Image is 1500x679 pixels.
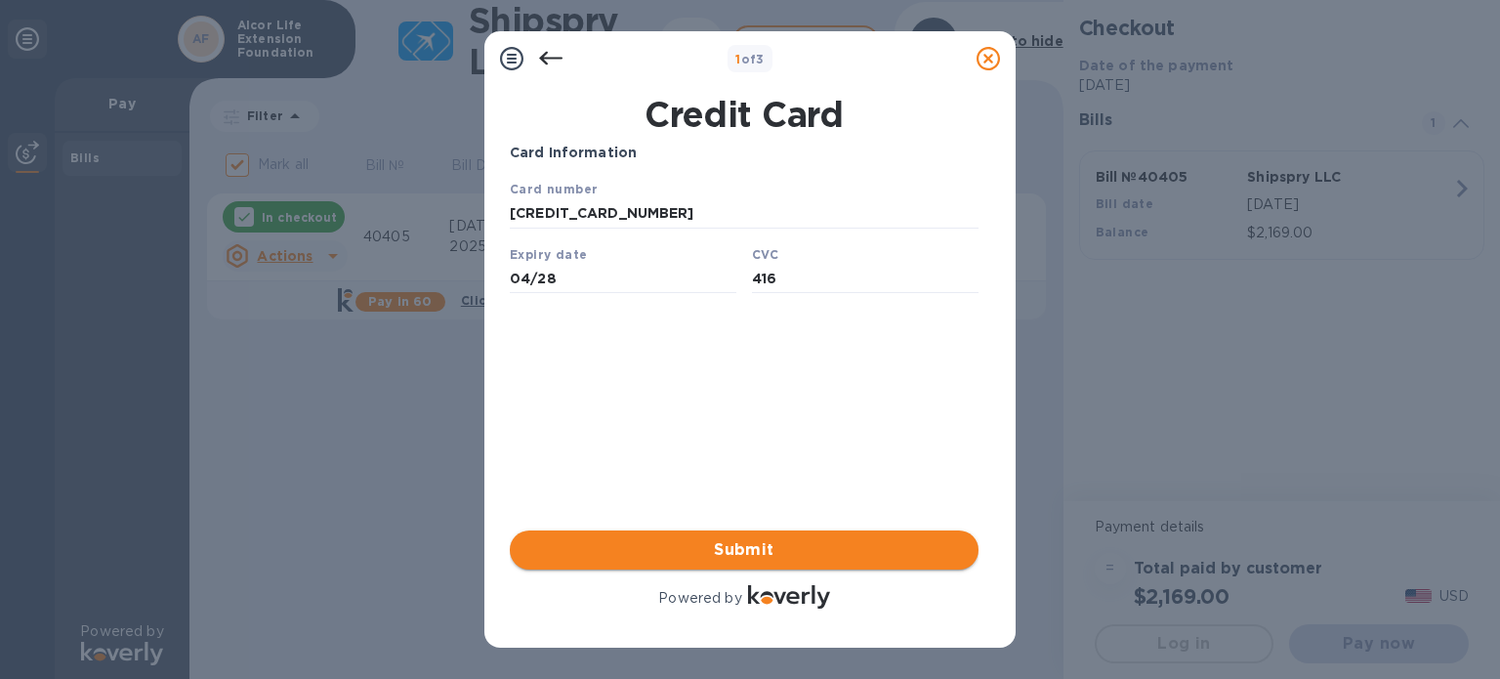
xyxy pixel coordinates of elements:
iframe: Your browser does not support iframes [510,179,979,299]
p: Powered by [658,588,741,609]
h1: Credit Card [502,94,986,135]
b: of 3 [735,52,765,66]
button: Submit [510,530,979,570]
b: Card Information [510,145,637,160]
span: Submit [525,538,963,562]
span: 1 [735,52,740,66]
img: Logo [748,585,830,609]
